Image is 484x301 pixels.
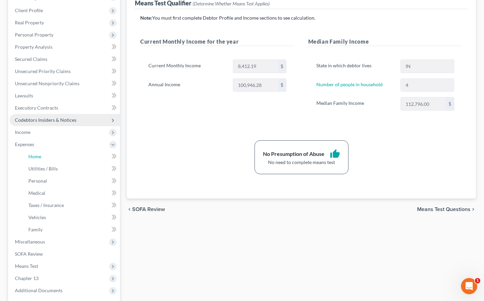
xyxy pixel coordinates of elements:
[193,1,270,6] span: (Determine Whether Means Test Applies)
[28,214,46,220] span: Vehicles
[140,15,152,21] strong: Note:
[140,15,462,21] p: You must first complete Debtor Profile and Income sections to see calculation.
[470,207,476,212] i: chevron_right
[9,77,120,90] a: Unsecured Nonpriority Claims
[15,56,47,62] span: Secured Claims
[9,65,120,77] a: Unsecured Priority Claims
[140,38,295,46] h5: Current Monthly Income for the year
[316,82,383,87] a: Number of people in household
[127,207,165,212] button: chevron_left SOFA Review
[28,227,43,232] span: Family
[15,32,53,38] span: Personal Property
[263,150,324,158] div: No Presumption of Abuse
[28,178,47,184] span: Personal
[23,224,120,236] a: Family
[417,207,470,212] span: Means Test Questions
[23,211,120,224] a: Vehicles
[15,80,79,86] span: Unsecured Nonpriority Claims
[15,68,71,74] span: Unsecured Priority Claims
[263,159,340,166] div: No need to complete means test
[278,60,286,73] div: $
[23,150,120,163] a: Home
[15,275,39,281] span: Chapter 13
[145,60,229,73] label: Current Monthly Income
[15,44,52,50] span: Property Analysis
[132,207,165,212] span: SOFA Review
[15,93,33,98] span: Lawsuits
[461,278,477,294] iframe: Intercom live chat
[313,97,397,111] label: Median Family Income
[475,278,480,283] span: 1
[15,141,34,147] span: Expenses
[417,207,476,212] button: Means Test Questions chevron_right
[15,20,44,25] span: Real Property
[15,129,30,135] span: Income
[145,78,229,92] label: Annual Income
[9,41,120,53] a: Property Analysis
[28,166,58,171] span: Utilities / Bills
[15,287,63,293] span: Additional Documents
[15,251,43,257] span: SOFA Review
[9,102,120,114] a: Executory Contracts
[401,60,454,73] input: State
[15,263,38,269] span: Means Test
[330,149,340,159] i: thumb_up
[9,248,120,260] a: SOFA Review
[28,202,64,208] span: Taxes / Insurance
[28,154,41,159] span: Home
[9,53,120,65] a: Secured Claims
[15,239,45,245] span: Miscellaneous
[446,97,454,110] div: $
[15,117,76,123] span: Codebtors Insiders & Notices
[23,163,120,175] a: Utilities / Bills
[127,207,132,212] i: chevron_left
[9,90,120,102] a: Lawsuits
[23,187,120,199] a: Medical
[278,79,286,92] div: $
[233,79,278,92] input: 0.00
[28,190,45,196] span: Medical
[308,38,463,46] h5: Median Family Income
[401,79,454,92] input: --
[313,60,397,73] label: State in which debtor lives
[401,97,446,110] input: 0.00
[23,199,120,211] a: Taxes / Insurance
[23,175,120,187] a: Personal
[233,60,278,73] input: 0.00
[15,7,43,13] span: Client Profile
[15,105,58,111] span: Executory Contracts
